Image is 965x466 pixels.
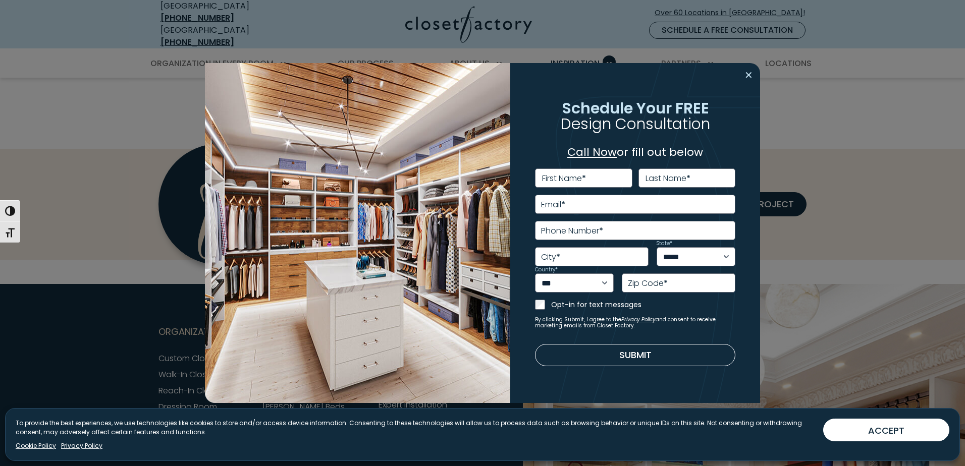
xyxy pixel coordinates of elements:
[535,344,736,366] button: Submit
[541,227,603,235] label: Phone Number
[542,174,586,183] label: First Name
[535,267,558,272] label: Country
[646,174,690,183] label: Last Name
[621,316,656,323] a: Privacy Policy
[16,419,815,437] p: To provide the best experiences, we use technologies like cookies to store and/or access device i...
[551,300,736,310] label: Opt-in for text messages
[567,144,617,160] a: Call Now
[535,317,736,329] small: By clicking Submit, I agree to the and consent to receive marketing emails from Closet Factory.
[16,441,56,450] a: Cookie Policy
[823,419,949,441] button: ACCEPT
[541,201,565,209] label: Email
[628,279,668,287] label: Zip Code
[562,97,709,119] span: Schedule Your FREE
[61,441,102,450] a: Privacy Policy
[657,241,672,246] label: State
[205,63,510,403] img: Walk in closet with island
[535,144,736,160] p: or fill out below
[561,113,710,135] span: Design Consultation
[741,67,756,83] button: Close modal
[541,253,560,261] label: City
